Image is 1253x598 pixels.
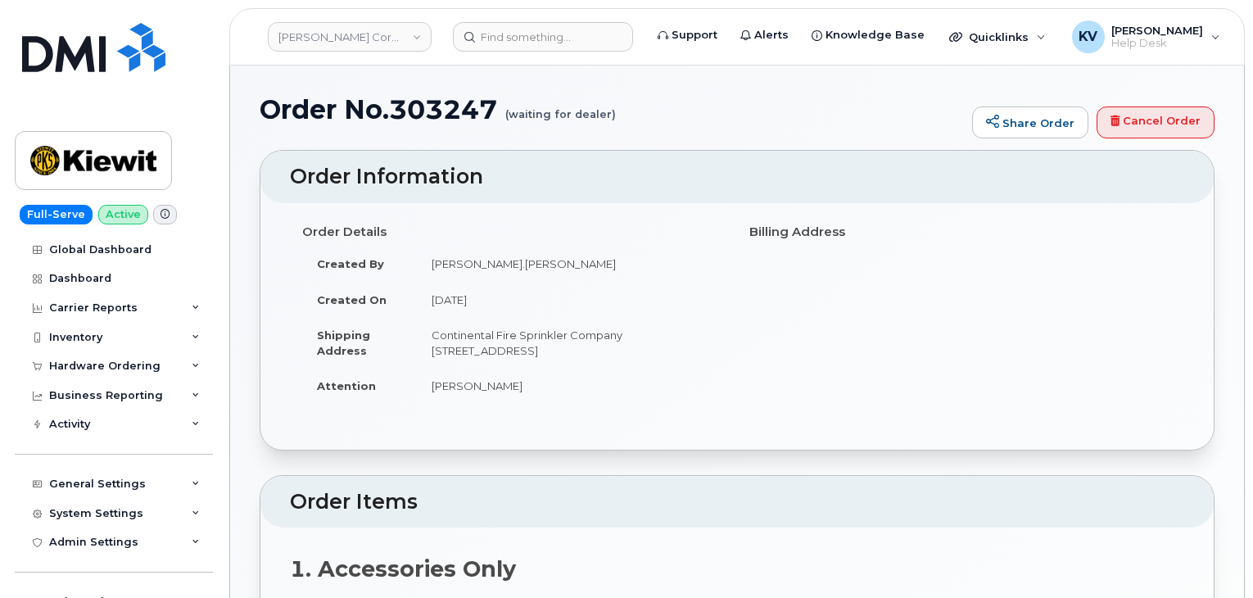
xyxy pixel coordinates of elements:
h2: Order Information [290,165,1184,188]
td: Continental Fire Sprinkler Company [STREET_ADDRESS] [417,317,725,368]
strong: Shipping Address [317,328,370,357]
td: [DATE] [417,282,725,318]
strong: Created By [317,257,384,270]
h2: Order Items [290,491,1184,514]
strong: Created On [317,293,387,306]
td: [PERSON_NAME] [417,368,725,404]
h4: Billing Address [749,225,1172,239]
small: (waiting for dealer) [505,95,616,120]
strong: 1. Accessories Only [290,555,516,582]
strong: Attention [317,379,376,392]
h4: Order Details [302,225,725,239]
a: Cancel Order [1097,106,1215,139]
td: [PERSON_NAME].[PERSON_NAME] [417,246,725,282]
h1: Order No.303247 [260,95,964,124]
a: Share Order [972,106,1088,139]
